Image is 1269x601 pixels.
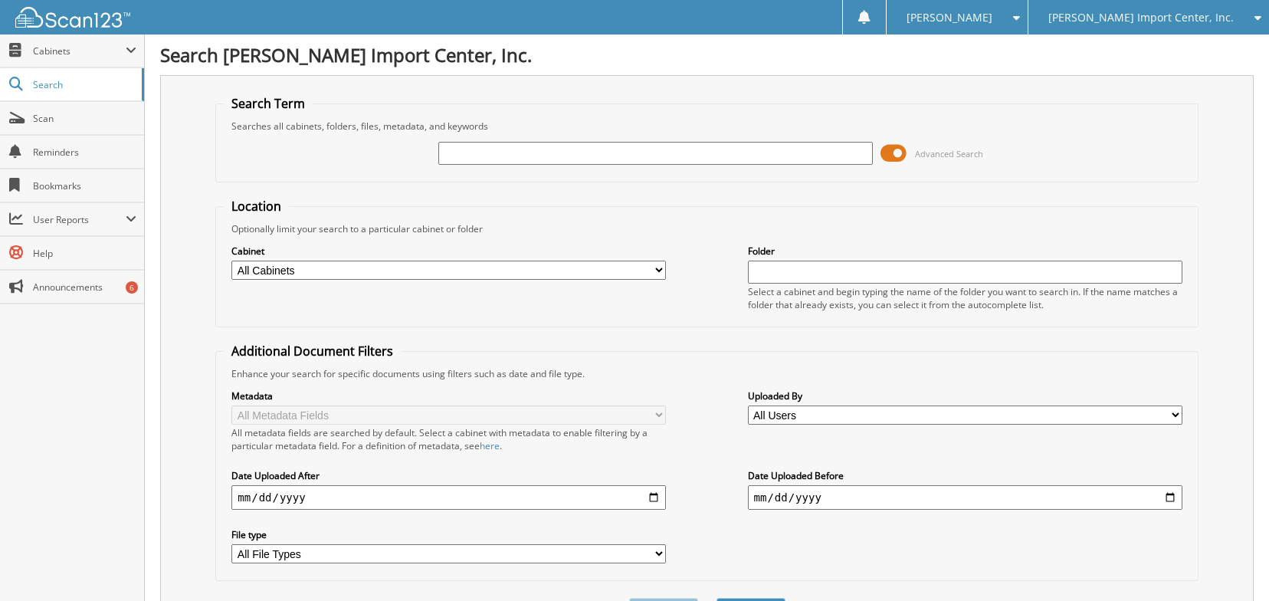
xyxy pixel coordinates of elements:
span: Cabinets [33,44,126,57]
legend: Search Term [224,95,313,112]
span: Announcements [33,281,136,294]
span: [PERSON_NAME] [907,13,992,22]
label: File type [231,528,666,541]
span: Scan [33,112,136,125]
span: Search [33,78,134,91]
span: Bookmarks [33,179,136,192]
img: scan123-logo-white.svg [15,7,130,28]
input: start [231,485,666,510]
iframe: Chat Widget [1192,527,1269,601]
span: Advanced Search [915,148,983,159]
div: All metadata fields are searched by default. Select a cabinet with metadata to enable filtering b... [231,426,666,452]
legend: Location [224,198,289,215]
label: Cabinet [231,245,666,258]
span: Reminders [33,146,136,159]
div: Optionally limit your search to a particular cabinet or folder [224,222,1189,235]
h1: Search [PERSON_NAME] Import Center, Inc. [160,42,1254,67]
span: [PERSON_NAME] Import Center, Inc. [1048,13,1234,22]
legend: Additional Document Filters [224,343,401,360]
div: Select a cabinet and begin typing the name of the folder you want to search in. If the name match... [748,285,1182,311]
div: Searches all cabinets, folders, files, metadata, and keywords [224,120,1189,133]
input: end [748,485,1182,510]
label: Folder [748,245,1182,258]
span: Help [33,247,136,260]
div: Enhance your search for specific documents using filters such as date and file type. [224,367,1189,380]
a: here [480,439,500,452]
div: 6 [126,281,138,294]
label: Date Uploaded After [231,469,666,482]
label: Metadata [231,389,666,402]
label: Date Uploaded Before [748,469,1182,482]
span: User Reports [33,213,126,226]
label: Uploaded By [748,389,1182,402]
